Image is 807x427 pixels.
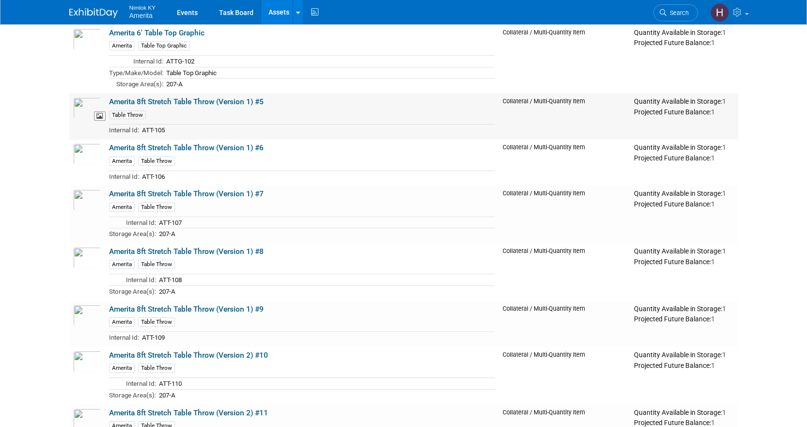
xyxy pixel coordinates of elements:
[722,29,726,36] span: 1
[109,351,268,360] a: Amerita 8ft Stretch Table Throw (Version 2) #10
[109,305,264,314] a: Amerita 8ft Stretch Table Throw (Version 1) #9
[109,97,264,106] a: Amerita 8ft Stretch Table Throw (Version 1) #5
[109,29,205,37] a: Amerita 6' Table Top Graphic
[499,186,630,243] td: Collateral / Multi-Quantity Item
[109,143,264,152] a: Amerita 8ft Stretch Table Throw (Version 1) #6
[109,217,156,228] td: Internal Id:
[711,258,715,266] span: 1
[634,351,734,360] div: Quantity Available in Storage:
[634,190,734,198] div: Quantity Available in Storage:
[109,317,135,327] div: Amerita
[109,230,156,237] span: Storage Area(s):
[711,3,729,22] img: Hannah Durbin
[156,228,495,239] td: 207-A
[634,143,734,152] div: Quantity Available in Storage:
[711,362,715,369] span: 1
[156,378,495,390] td: ATT-110
[634,409,734,417] div: Quantity Available in Storage:
[499,301,630,347] td: Collateral / Multi-Quantity Item
[634,360,734,370] div: Projected Future Balance:
[163,79,495,90] td: 207-A
[722,97,726,105] span: 1
[634,106,734,117] div: Projected Future Balance:
[722,143,726,151] span: 1
[499,94,630,140] td: Collateral / Multi-Quantity Item
[722,305,726,313] span: 1
[722,190,726,197] span: 1
[711,315,715,323] span: 1
[634,37,734,47] div: Projected Future Balance:
[109,41,135,50] div: Amerita
[653,4,698,21] a: Search
[109,203,135,212] div: Amerita
[711,154,715,162] span: 1
[156,217,495,228] td: ATT-107
[139,125,495,136] td: ATT-105
[109,56,163,67] td: Internal Id:
[711,419,715,427] span: 1
[109,274,156,286] td: Internal Id:
[109,247,264,256] a: Amerita 8ft Stretch Table Throw (Version 1) #8
[163,67,495,79] td: Table Top Graphic
[156,389,495,400] td: 207-A
[634,152,734,163] div: Projected Future Balance:
[109,190,264,198] a: Amerita 8ft Stretch Table Throw (Version 1) #7
[116,80,163,88] span: Storage Area(s):
[499,25,630,94] td: Collateral / Multi-Quantity Item
[163,56,495,67] td: ATTG-102
[109,332,139,343] td: Internal Id:
[139,332,495,343] td: ATT-109
[109,288,156,295] span: Storage Area(s):
[109,378,156,390] td: Internal Id:
[129,12,153,19] span: Amerita
[634,247,734,256] div: Quantity Available in Storage:
[94,111,106,121] span: View Asset Image
[634,29,734,37] div: Quantity Available in Storage:
[109,392,156,399] span: Storage Area(s):
[499,243,630,301] td: Collateral / Multi-Quantity Item
[69,8,118,18] img: ExhibitDay
[634,256,734,267] div: Projected Future Balance:
[109,409,268,417] a: Amerita 8ft Stretch Table Throw (Version 2) #11
[138,260,175,269] div: Table Throw
[722,247,726,255] span: 1
[634,97,734,106] div: Quantity Available in Storage:
[138,203,175,212] div: Table Throw
[109,364,135,373] div: Amerita
[109,111,146,120] div: Table Throw
[711,108,715,116] span: 1
[139,171,495,182] td: ATT-106
[138,157,175,166] div: Table Throw
[634,198,734,209] div: Projected Future Balance:
[499,140,630,186] td: Collateral / Multi-Quantity Item
[109,67,163,79] td: Type/Make/Model:
[499,347,630,405] td: Collateral / Multi-Quantity Item
[138,41,190,50] div: Table Top Graphic
[109,157,135,166] div: Amerita
[109,171,139,182] td: Internal Id:
[722,351,726,359] span: 1
[634,305,734,314] div: Quantity Available in Storage:
[156,274,495,286] td: ATT-108
[711,200,715,208] span: 1
[711,39,715,47] span: 1
[109,125,139,136] td: Internal Id:
[634,313,734,324] div: Projected Future Balance:
[138,364,175,373] div: Table Throw
[666,9,689,16] span: Search
[722,409,726,416] span: 1
[156,286,495,297] td: 207-A
[138,317,175,327] div: Table Throw
[129,2,156,12] span: Nimlok KY
[109,260,135,269] div: Amerita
